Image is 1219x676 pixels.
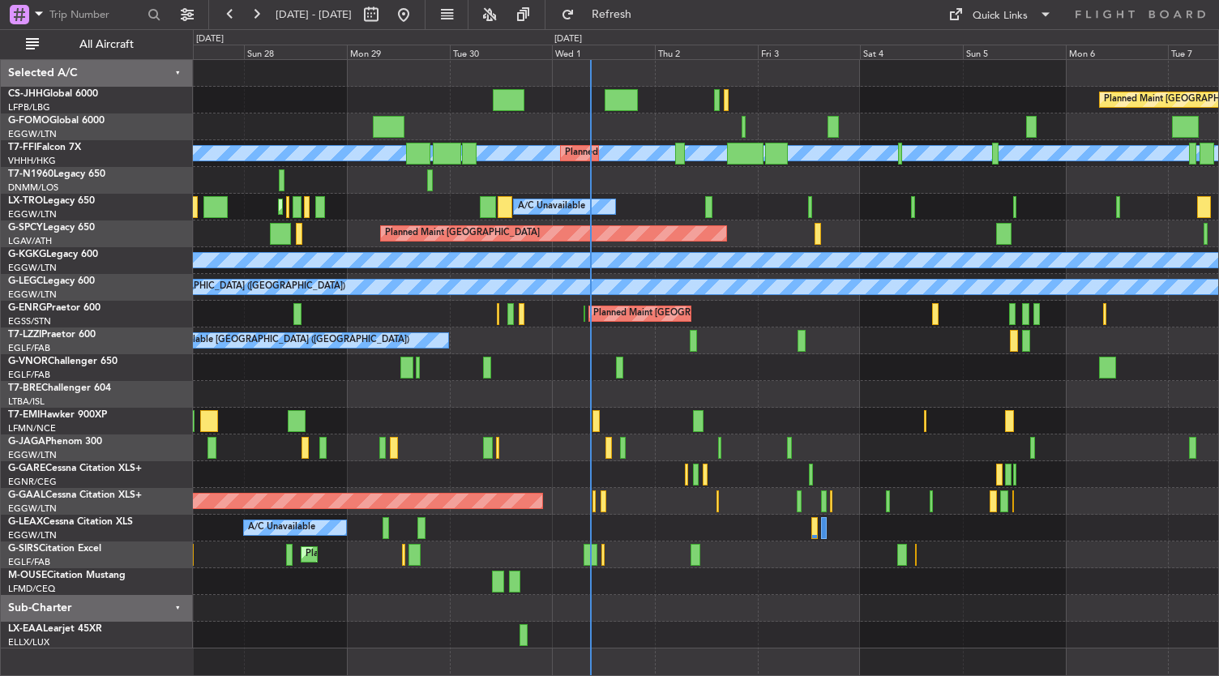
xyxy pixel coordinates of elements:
div: A/C Unavailable [GEOGRAPHIC_DATA] ([GEOGRAPHIC_DATA]) [146,328,409,353]
div: Mon 29 [347,45,450,59]
div: Quick Links [973,8,1028,24]
span: T7-N1960 [8,169,53,179]
div: Planned Maint [GEOGRAPHIC_DATA] ([GEOGRAPHIC_DATA]) [565,141,820,165]
div: Planned Maint [GEOGRAPHIC_DATA] [385,221,540,246]
span: G-KGKG [8,250,46,259]
span: G-LEGC [8,276,43,286]
a: EGSS/STN [8,315,51,327]
a: G-ENRGPraetor 600 [8,303,101,313]
div: Planned Maint [GEOGRAPHIC_DATA] ([GEOGRAPHIC_DATA]) [593,302,849,326]
a: G-FOMOGlobal 6000 [8,116,105,126]
a: M-OUSECitation Mustang [8,571,126,580]
a: G-GARECessna Citation XLS+ [8,464,142,473]
a: EGLF/FAB [8,342,50,354]
button: Quick Links [940,2,1060,28]
div: Mon 6 [1066,45,1169,59]
a: EGGW/LTN [8,289,57,301]
div: [DATE] [196,32,224,46]
a: G-SIRSCitation Excel [8,544,101,554]
a: EGLF/FAB [8,556,50,568]
span: T7-EMI [8,410,40,420]
div: A/C Unavailable [GEOGRAPHIC_DATA] ([GEOGRAPHIC_DATA]) [82,275,345,299]
span: [DATE] - [DATE] [276,7,352,22]
div: Planned Maint [GEOGRAPHIC_DATA] ([GEOGRAPHIC_DATA]) [306,542,561,567]
div: Tue 30 [450,45,553,59]
a: CS-JHHGlobal 6000 [8,89,98,99]
a: EGLF/FAB [8,369,50,381]
a: LX-TROLegacy 650 [8,196,95,206]
div: Sun 5 [963,45,1066,59]
div: A/C Unavailable [518,195,585,219]
button: Refresh [554,2,651,28]
a: EGGW/LTN [8,128,57,140]
a: T7-FFIFalcon 7X [8,143,81,152]
a: DNMM/LOS [8,182,58,194]
span: T7-LZZI [8,330,41,340]
span: All Aircraft [42,39,171,50]
div: Thu 2 [655,45,758,59]
span: Refresh [578,9,646,20]
span: T7-BRE [8,383,41,393]
div: [DATE] [554,32,582,46]
span: LX-EAA [8,624,43,634]
a: T7-EMIHawker 900XP [8,410,107,420]
span: G-GARE [8,464,45,473]
a: G-SPCYLegacy 650 [8,223,95,233]
span: G-SPCY [8,223,43,233]
div: Sat 27 [142,45,245,59]
a: LX-EAALearjet 45XR [8,624,102,634]
div: A/C Unavailable [248,516,315,540]
div: Wed 1 [552,45,655,59]
span: M-OUSE [8,571,47,580]
span: G-SIRS [8,544,39,554]
div: Sat 4 [860,45,963,59]
a: EGGW/LTN [8,208,57,220]
a: EGGW/LTN [8,262,57,274]
a: EGGW/LTN [8,529,57,541]
a: EGGW/LTN [8,449,57,461]
div: Fri 3 [758,45,861,59]
a: G-VNORChallenger 650 [8,357,118,366]
a: EGGW/LTN [8,503,57,515]
span: G-JAGA [8,437,45,447]
a: T7-N1960Legacy 650 [8,169,105,179]
a: EGNR/CEG [8,476,57,488]
a: LGAV/ATH [8,235,52,247]
a: T7-LZZIPraetor 600 [8,330,96,340]
a: G-LEAXCessna Citation XLS [8,517,133,527]
a: ELLX/LUX [8,636,49,648]
a: G-LEGCLegacy 600 [8,276,95,286]
input: Trip Number [49,2,143,27]
a: LFMD/CEQ [8,583,55,595]
a: G-KGKGLegacy 600 [8,250,98,259]
span: G-ENRG [8,303,46,313]
a: G-GAALCessna Citation XLS+ [8,490,142,500]
span: G-FOMO [8,116,49,126]
a: G-JAGAPhenom 300 [8,437,102,447]
div: Sun 28 [244,45,347,59]
span: LX-TRO [8,196,43,206]
a: LFPB/LBG [8,101,50,113]
a: LFMN/NCE [8,422,56,434]
span: T7-FFI [8,143,36,152]
span: G-VNOR [8,357,48,366]
a: LTBA/ISL [8,396,45,408]
a: T7-BREChallenger 604 [8,383,111,393]
button: All Aircraft [18,32,176,58]
span: G-GAAL [8,490,45,500]
span: G-LEAX [8,517,43,527]
span: CS-JHH [8,89,43,99]
a: VHHH/HKG [8,155,56,167]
